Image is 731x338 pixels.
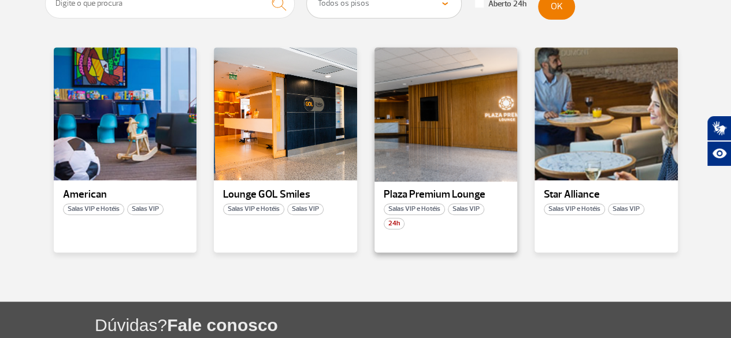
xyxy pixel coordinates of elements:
span: 24h [384,218,405,229]
span: Fale conosco [167,315,278,335]
span: Salas VIP e Hotéis [384,203,445,215]
h1: Dúvidas? [95,313,731,337]
span: Salas VIP e Hotéis [544,203,605,215]
span: Salas VIP [608,203,644,215]
span: Salas VIP [448,203,484,215]
span: Salas VIP [287,203,324,215]
span: Salas VIP [127,203,164,215]
div: Plugin de acessibilidade da Hand Talk. [707,116,731,166]
span: Salas VIP e Hotéis [223,203,284,215]
p: American [63,189,188,200]
button: Abrir tradutor de língua de sinais. [707,116,731,141]
p: Lounge GOL Smiles [223,189,348,200]
p: Star Alliance [544,189,669,200]
p: Plaza Premium Lounge [384,189,509,200]
button: Abrir recursos assistivos. [707,141,731,166]
span: Salas VIP e Hotéis [63,203,124,215]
